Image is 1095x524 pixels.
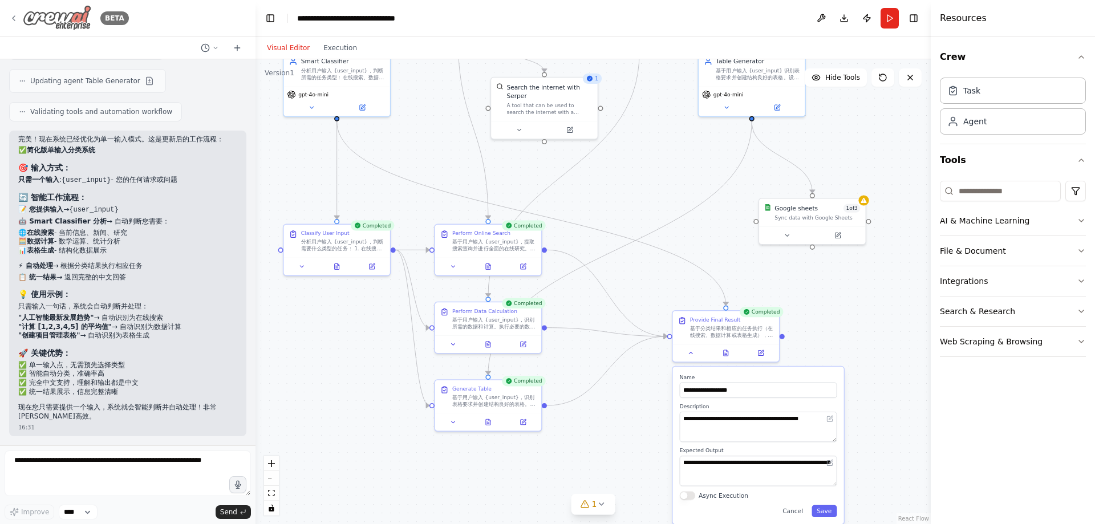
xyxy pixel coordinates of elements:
[220,507,237,517] span: Send
[229,476,246,493] button: Click to speak your automation idea
[196,41,224,55] button: Switch to previous chat
[748,121,817,193] g: Edge from a64600f7-26d8-4e95-aad6-c1c7e0e0ef97 to b134cac8-95ac-4eee-8e8b-1b255ea82c1e
[774,204,818,213] div: Google sheets
[18,273,56,281] strong: 📋 统一结果
[18,331,237,340] li: → 自动识别为表格生成
[396,246,429,410] g: Edge from b8f147d2-f376-4e72-a165-86919767a575 to 96e946d2-a88d-4fab-955a-86bd5f3e16c5
[434,224,542,276] div: CompletedPerform Online Search基于用户输入 {user_input}，提取搜索查询并进行全面的在线研究。搜索当前信息，从可靠来源收集相关数据，并编制全面的发现。
[18,237,237,246] li: 🧮 - 数学运算、统计分析
[27,146,95,154] strong: 简化版单输入分类系统
[357,261,387,271] button: Open in side panel
[940,266,1086,296] button: Integrations
[453,35,492,219] g: Edge from 1fc8aa5e-c375-43c8-bf39-cb174565e935 to 38820a10-cc9b-4cc2-93cc-3ecab28c0a18
[18,176,59,184] strong: 只需一个输入
[283,51,391,117] div: Smart Classifier分析用户输入 {user_input}，判断所需的任务类型：在线搜索、数据计算或表格生成。基于输入特征和关键词进行分类，为分类决策提供清晰的推理过程。gpt-4o...
[18,369,237,379] li: ✅ 智能自动分类，准确率高
[545,125,594,135] button: Open in side panel
[963,85,980,96] div: Task
[592,498,597,510] span: 1
[746,348,776,358] button: Open in side panel
[338,102,387,112] button: Open in side panel
[18,176,237,185] p: : - 您的任何请求或问题
[27,237,54,245] strong: 数据计算
[690,325,774,339] div: 基于分类结果和相应的任务执行（在线搜索、数据计算或表格生成），编制并以清晰、全面的格式向用户展示最终结果。
[759,198,866,245] div: Google SheetsGoogle sheets1of3Sync data with Google Sheets
[18,273,237,282] p: → 返回完整的中文回答
[301,57,385,66] div: Smart Classifier
[18,217,237,226] p: → 自动判断您需要：
[396,246,429,332] g: Edge from b8f147d2-f376-4e72-a165-86919767a575 to 2bfd8a2c-07ea-49bd-9b61-c6ed78288d48
[18,302,237,311] p: 只需输入一句话，系统会自动判断并处理：
[18,290,71,299] strong: 💡 使用示例：
[547,323,667,340] g: Edge from 2bfd8a2c-07ea-49bd-9b61-c6ed78288d48 to 316ac9c3-5e4f-4d00-870e-347781eed97f
[508,339,538,350] button: Open in side panel
[228,41,246,55] button: Start a new chat
[264,456,279,471] button: zoom in
[62,176,111,184] code: {user_input}
[740,307,784,317] div: Completed
[452,394,536,408] div: 基于用户输入 {user_input}，识别表格要求并创建结构良好的表格。设计合适的标题，逻辑性地组织数据，并格式化表格以确保清晰和可读性。
[680,403,837,410] label: Description
[940,41,1086,73] button: Crew
[301,238,385,252] div: 分析用户输入 {user_input}，判断需要什么类型的任务： 1. 在线搜索 - 如果输入询问当前信息、新闻、研究或基于网络的查询 2. 数据计算 - 如果输入涉及数学运算、数据分析或计算任...
[27,246,54,254] strong: 表格生成
[508,261,538,271] button: Open in side panel
[18,193,87,202] strong: 🔄 智能工作流程：
[18,205,63,213] strong: 📝 您提供输入
[301,230,350,237] div: Classify User Input
[319,261,355,271] button: View output
[805,68,867,87] button: Hide Tools
[940,11,987,25] h4: Resources
[262,10,278,26] button: Hide left sidebar
[264,486,279,501] button: fit view
[23,5,91,31] img: Logo
[716,67,800,81] div: 基于用户输入 {user_input} 识别表格要求并创建结构良好的表格。设计合适的标题，逻辑性地组织数据，并格式化表格以确保清晰和可读性。
[452,385,492,392] div: Generate Table
[18,246,237,255] li: 📊 - 结构化数据展示
[297,13,425,24] nav: breadcrumb
[18,217,107,225] strong: 🤖 Smart Classifier 分析
[470,339,506,350] button: View output
[940,73,1086,144] div: Crew
[680,373,837,380] label: Name
[506,83,592,100] div: Search the internet with Serper
[502,220,546,230] div: Completed
[484,52,643,297] g: Edge from 459f1038-4529-48fc-af8a-3f38733c2a53 to 2bfd8a2c-07ea-49bd-9b61-c6ed78288d48
[963,116,987,127] div: Agent
[260,41,317,55] button: Visual Editor
[317,41,364,55] button: Execution
[672,310,780,363] div: CompletedProvide Final Result基于分类结果和相应的任务执行（在线搜索、数据计算或表格生成），编制并以清晰、全面的格式向用户展示最终结果。NameDescription...
[18,205,237,215] p: →
[716,57,800,66] div: Table Generator
[547,246,667,341] g: Edge from 38820a10-cc9b-4cc2-93cc-3ecab28c0a18 to 316ac9c3-5e4f-4d00-870e-347781eed97f
[18,379,237,388] li: ✅ 完全中文支持，理解和输出都是中文
[452,238,536,252] div: 基于用户输入 {user_input}，提取搜索查询并进行全面的在线研究。搜索当前信息，从可靠来源收集相关数据，并编制全面的发现。
[508,417,538,427] button: Open in side panel
[825,413,835,424] button: Open in editor
[27,229,54,237] strong: 在线搜索
[18,403,237,421] p: 现在您只需要提供一个输入，系统就会智能判断并自动处理！非常[PERSON_NAME]高效。
[283,224,391,276] div: CompletedClassify User Input分析用户输入 {user_input}，判断需要什么类型的任务： 1. 在线搜索 - 如果输入询问当前信息、新闻、研究或基于网络的查询 2...
[940,144,1086,176] button: Tools
[453,35,549,72] g: Edge from 1fc8aa5e-c375-43c8-bf39-cb174565e935 to 797e8ca6-d7c2-4b13-b5b7-514fb203cd63
[898,515,929,522] a: React Flow attribution
[396,246,429,254] g: Edge from b8f147d2-f376-4e72-a165-86919767a575 to 38820a10-cc9b-4cc2-93cc-3ecab28c0a18
[18,229,237,238] li: 🌐 - 当前信息、新闻、研究
[265,68,294,78] div: Version 1
[496,83,503,90] img: SerperDevTool
[813,230,862,241] button: Open in side panel
[680,447,837,454] label: Expected Output
[490,77,598,140] div: 1SerperDevToolSearch the internet with SerperA tool that can be used to search the internet with ...
[30,76,140,86] span: Updating agent Table Generator
[18,146,237,155] h2: ✅
[595,75,598,82] span: 1
[18,348,71,358] strong: 🚀 关键优势：
[18,262,53,270] strong: ⚡ 自动处理
[940,206,1086,235] button: AI & Machine Learning
[298,91,328,98] span: gpt-4o-mini
[506,102,592,116] div: A tool that can be used to search the internet with a search_query. Supports different search typ...
[502,376,546,386] div: Completed
[690,316,741,323] div: Provide Final Result
[18,163,71,172] strong: 🎯 输入方式：
[774,214,860,221] div: Sync data with Google Sheets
